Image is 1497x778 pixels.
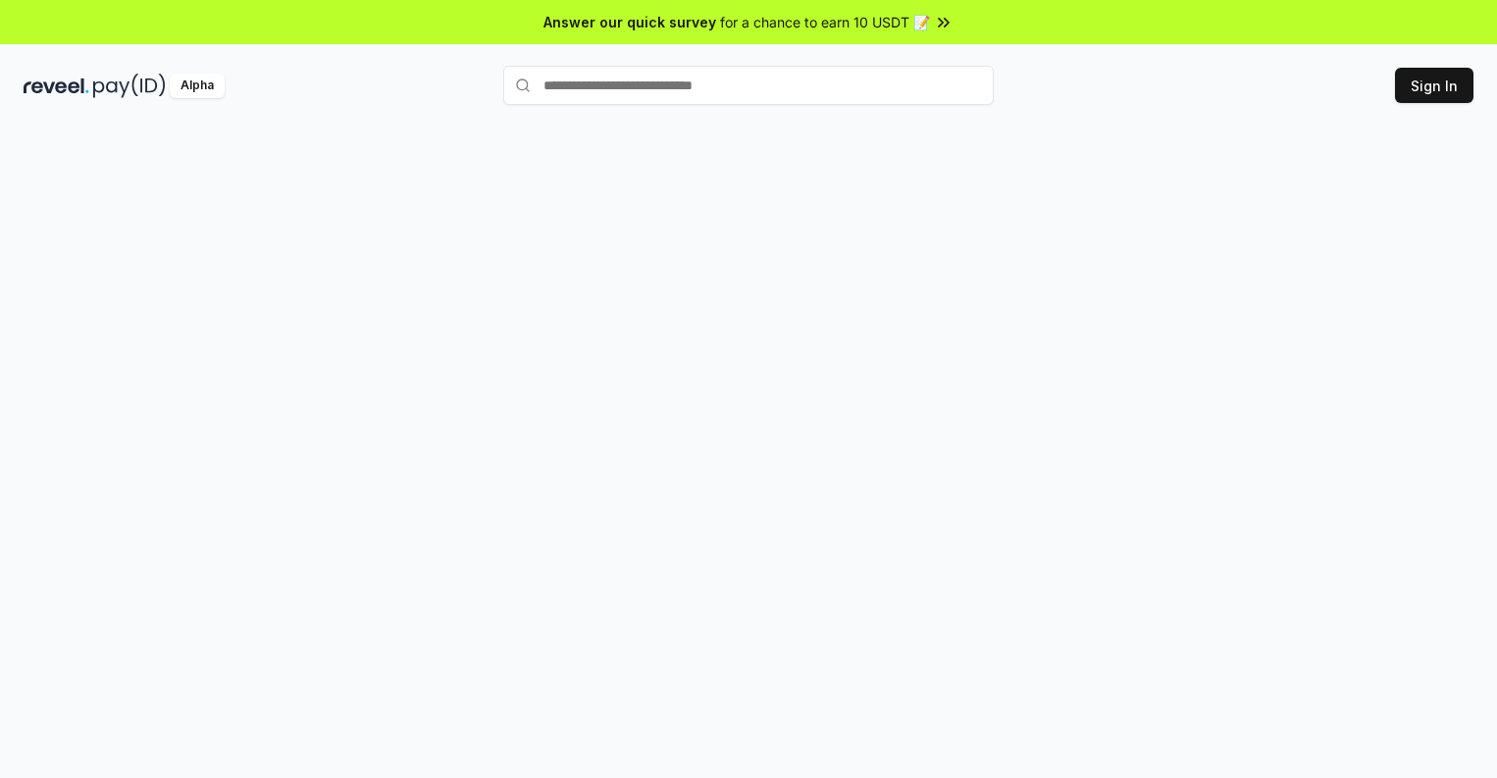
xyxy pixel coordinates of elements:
[720,12,930,32] span: for a chance to earn 10 USDT 📝
[543,12,716,32] span: Answer our quick survey
[1395,68,1473,103] button: Sign In
[24,74,89,98] img: reveel_dark
[170,74,225,98] div: Alpha
[93,74,166,98] img: pay_id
